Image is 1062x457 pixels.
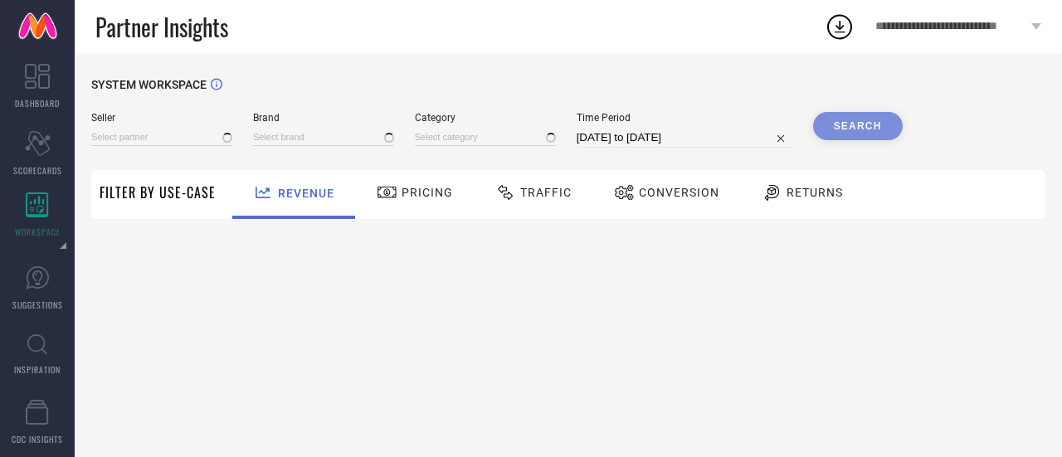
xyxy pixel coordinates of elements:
[402,186,453,199] span: Pricing
[639,186,719,199] span: Conversion
[15,226,61,238] span: WORKSPACE
[12,433,63,445] span: CDC INSIGHTS
[253,129,394,146] input: Select brand
[91,78,207,91] span: SYSTEM WORKSPACE
[253,112,394,124] span: Brand
[278,187,334,200] span: Revenue
[13,164,62,177] span: SCORECARDS
[95,10,228,44] span: Partner Insights
[12,299,63,311] span: SUGGESTIONS
[91,129,232,146] input: Select partner
[577,128,792,148] input: Select time period
[520,186,572,199] span: Traffic
[825,12,855,41] div: Open download list
[577,112,792,124] span: Time Period
[15,97,60,109] span: DASHBOARD
[415,112,556,124] span: Category
[100,182,216,202] span: Filter By Use-Case
[14,363,61,376] span: INSPIRATION
[787,186,843,199] span: Returns
[415,129,556,146] input: Select category
[91,112,232,124] span: Seller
